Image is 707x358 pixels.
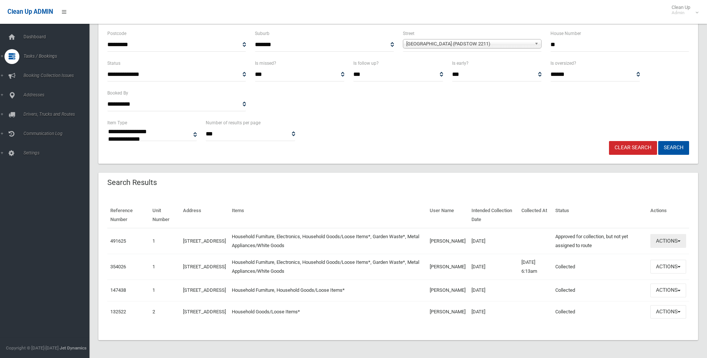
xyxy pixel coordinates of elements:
strong: Jet Dynamics [60,345,86,351]
th: Collected At [518,202,552,228]
button: Actions [650,260,686,274]
th: Address [180,202,229,228]
a: [STREET_ADDRESS] [183,287,226,293]
a: 354026 [110,264,126,269]
header: Search Results [98,175,166,190]
td: Collected [552,301,647,322]
button: Search [658,141,689,155]
span: Copyright © [DATE]-[DATE] [6,345,59,351]
a: Clear Search [609,141,657,155]
td: [PERSON_NAME] [427,301,468,322]
a: 147438 [110,287,126,293]
span: Communication Log [21,131,95,136]
td: Household Furniture, Household Goods/Loose Items* [229,279,427,301]
td: Household Furniture, Electronics, Household Goods/Loose Items*, Garden Waste*, Metal Appliances/W... [229,254,427,279]
td: 2 [149,301,180,322]
label: Street [403,29,414,38]
a: 132522 [110,309,126,314]
td: [DATE] [468,254,518,279]
td: [DATE] [468,279,518,301]
a: 491625 [110,238,126,244]
span: Clean Up ADMIN [7,8,53,15]
td: [PERSON_NAME] [427,228,468,254]
label: Booked By [107,89,128,97]
span: Addresses [21,92,95,98]
button: Actions [650,234,686,248]
th: Actions [647,202,689,228]
label: Suburb [255,29,269,38]
span: Booking Collection Issues [21,73,95,78]
td: 1 [149,279,180,301]
td: Approved for collection, but not yet assigned to route [552,228,647,254]
th: Items [229,202,427,228]
td: [DATE] [468,301,518,322]
span: [GEOGRAPHIC_DATA] (PADSTOW 2211) [406,39,531,48]
button: Actions [650,305,686,319]
a: [STREET_ADDRESS] [183,238,226,244]
label: Postcode [107,29,126,38]
th: Intended Collection Date [468,202,518,228]
label: Item Type [107,119,127,127]
th: Status [552,202,647,228]
span: Settings [21,150,95,156]
th: Unit Number [149,202,180,228]
th: Reference Number [107,202,149,228]
label: Number of results per page [206,119,261,127]
label: Status [107,59,120,67]
label: Is missed? [255,59,276,67]
td: [PERSON_NAME] [427,254,468,279]
span: Dashboard [21,34,95,39]
td: Household Goods/Loose Items* [229,301,427,322]
span: Clean Up [668,4,698,16]
td: [DATE] [468,228,518,254]
span: Tasks / Bookings [21,54,95,59]
label: Is follow up? [353,59,379,67]
td: 1 [149,228,180,254]
label: Is oversized? [550,59,576,67]
small: Admin [672,10,690,16]
td: Collected [552,279,647,301]
label: Is early? [452,59,468,67]
button: Actions [650,284,686,297]
td: Collected [552,254,647,279]
td: [DATE] 6:13am [518,254,552,279]
th: User Name [427,202,468,228]
td: Household Furniture, Electronics, Household Goods/Loose Items*, Garden Waste*, Metal Appliances/W... [229,228,427,254]
label: House Number [550,29,581,38]
a: [STREET_ADDRESS] [183,309,226,314]
td: 1 [149,254,180,279]
a: [STREET_ADDRESS] [183,264,226,269]
td: [PERSON_NAME] [427,279,468,301]
span: Drivers, Trucks and Routes [21,112,95,117]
